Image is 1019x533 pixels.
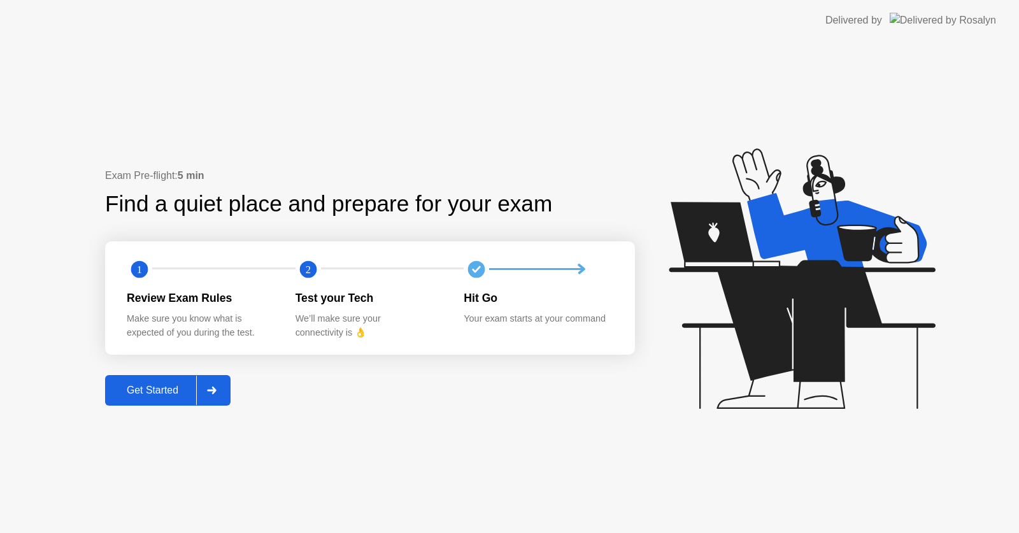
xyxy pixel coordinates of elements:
div: Your exam starts at your command [464,312,612,326]
div: Hit Go [464,290,612,306]
div: Get Started [109,385,196,396]
div: Find a quiet place and prepare for your exam [105,187,554,221]
text: 1 [137,263,142,275]
div: Exam Pre-flight: [105,168,635,183]
text: 2 [306,263,311,275]
div: Test your Tech [296,290,444,306]
div: Review Exam Rules [127,290,275,306]
div: Make sure you know what is expected of you during the test. [127,312,275,339]
b: 5 min [178,170,204,181]
div: Delivered by [825,13,882,28]
img: Delivered by Rosalyn [890,13,996,27]
div: We’ll make sure your connectivity is 👌 [296,312,444,339]
button: Get Started [105,375,231,406]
